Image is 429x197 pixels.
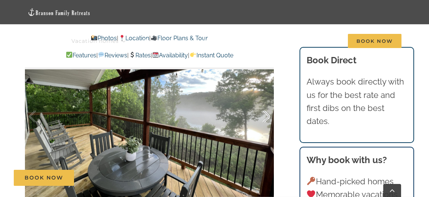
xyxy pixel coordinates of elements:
span: Vacation homes [71,38,119,44]
p: | | | | [25,51,274,60]
span: About [266,38,284,44]
h3: Book Direct [307,54,407,67]
a: Availability [152,52,188,59]
span: Deals & More [204,38,242,44]
a: Book Now [14,170,74,186]
a: Features [66,52,96,59]
nav: Main Menu Sticky [71,29,401,53]
span: Contact [308,38,331,44]
h3: Why book with us? [307,153,407,167]
img: 👉 [190,52,196,58]
img: 💬 [98,52,104,58]
img: 📆 [153,52,159,58]
a: Contact [308,29,331,53]
a: Vacation homes [71,29,126,53]
img: ✅ [66,52,72,58]
a: About [266,29,291,53]
a: Deals & More [204,29,249,53]
span: Book Now [25,175,63,181]
span: Things to do [143,38,180,44]
a: Rates [129,52,151,59]
span: Book Now [348,34,401,48]
img: Branson Family Retreats Logo [28,8,90,16]
a: Things to do [143,29,187,53]
a: Reviews [98,52,127,59]
img: 💲 [129,52,135,58]
p: Always book directly with us for the best rate and first dibs on the best dates. [307,75,407,128]
a: Instant Quote [189,52,233,59]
